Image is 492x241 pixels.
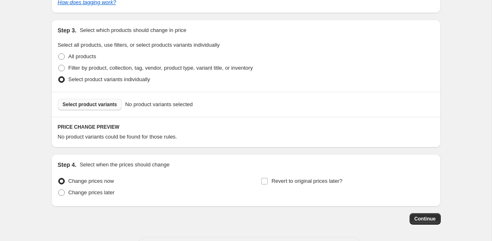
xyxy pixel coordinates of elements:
span: No product variants could be found for those rules. [58,134,177,140]
h6: PRICE CHANGE PREVIEW [58,124,434,130]
span: Revert to original prices later? [271,178,342,184]
span: Change prices later [68,189,115,196]
h2: Step 4. [58,161,77,169]
span: Change prices now [68,178,114,184]
span: Select all products, use filters, or select products variants individually [58,42,220,48]
p: Select which products should change in price [80,26,186,34]
span: Continue [415,216,436,222]
button: Select product variants [58,99,122,110]
span: Select product variants [63,101,117,108]
span: No product variants selected [125,100,193,109]
span: Filter by product, collection, tag, vendor, product type, variant title, or inventory [68,65,253,71]
h2: Step 3. [58,26,77,34]
span: All products [68,53,96,59]
span: Select product variants individually [68,76,150,82]
button: Continue [410,213,441,225]
p: Select when the prices should change [80,161,169,169]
